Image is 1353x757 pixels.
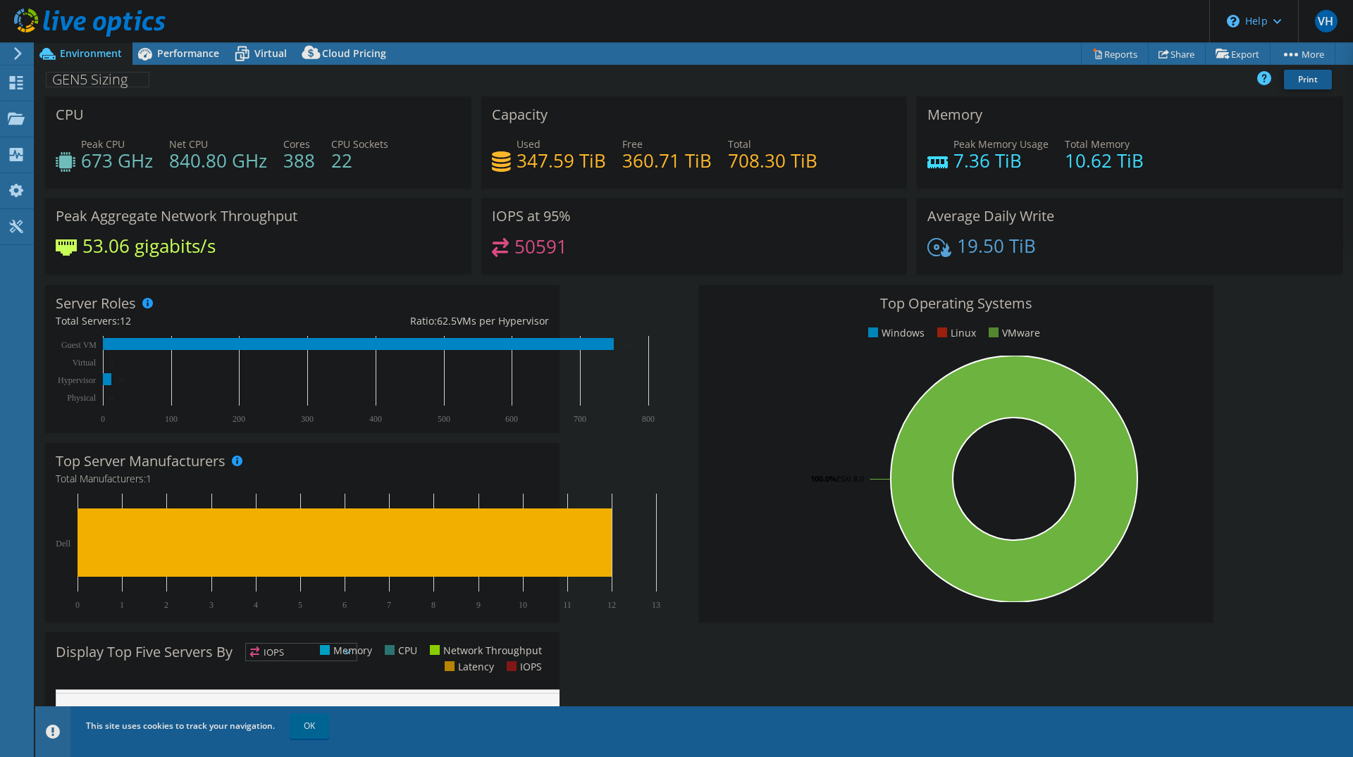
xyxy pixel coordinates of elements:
[934,325,976,341] li: Linux
[1081,43,1149,65] a: Reports
[61,340,97,350] text: Guest VM
[476,600,481,610] text: 9
[56,313,302,329] div: Total Servers:
[1270,43,1335,65] a: More
[1205,43,1271,65] a: Export
[1284,70,1332,89] a: Print
[517,153,606,168] h4: 347.59 TiB
[342,600,347,610] text: 6
[302,313,549,329] div: Ratio: VMs per Hypervisor
[441,659,494,675] li: Latency
[169,153,267,168] h4: 840.80 GHz
[607,600,616,610] text: 12
[209,600,214,610] text: 3
[56,539,70,549] text: Dell
[622,153,712,168] h4: 360.71 TiB
[985,325,1040,341] li: VMware
[164,600,168,610] text: 2
[836,473,864,484] tspan: ESXi 8.0
[437,314,457,327] span: 62.5
[431,600,435,610] text: 8
[505,414,518,424] text: 600
[290,713,329,739] a: OK
[301,414,314,424] text: 300
[331,137,388,151] span: CPU Sockets
[60,46,122,60] span: Environment
[1148,43,1206,65] a: Share
[381,643,417,658] li: CPU
[642,414,655,424] text: 800
[387,600,391,610] text: 7
[46,72,149,87] h1: GEN5 Sizing
[426,643,542,658] li: Network Throughput
[953,137,1049,151] span: Peak Memory Usage
[622,137,643,151] span: Free
[56,208,297,224] h3: Peak Aggregate Network Throughput
[728,137,751,151] span: Total
[254,46,287,60] span: Virtual
[73,358,97,368] text: Virtual
[298,600,302,610] text: 5
[492,208,571,224] h3: IOPS at 95%
[503,659,542,675] li: IOPS
[82,238,216,254] h4: 53.06 gigabits/s
[67,393,96,403] text: Physical
[865,325,925,341] li: Windows
[927,208,1054,224] h3: Average Daily Write
[157,46,219,60] span: Performance
[283,137,310,151] span: Cores
[927,107,982,123] h3: Memory
[322,46,386,60] span: Cloud Pricing
[438,414,450,424] text: 500
[621,342,631,349] text: 750
[165,414,178,424] text: 100
[519,600,527,610] text: 10
[56,107,84,123] h3: CPU
[120,314,131,327] span: 12
[56,453,225,469] h3: Top Server Manufacturers
[369,414,382,424] text: 400
[619,539,626,547] text: 12
[56,471,549,487] h4: Total Manufacturers:
[331,153,388,168] h4: 22
[652,600,660,610] text: 13
[86,720,275,732] span: This site uses cookies to track your navigation.
[1315,10,1337,32] span: VH
[1065,137,1130,151] span: Total Memory
[58,375,96,385] text: Hypervisor
[120,600,124,610] text: 1
[492,107,548,123] h3: Capacity
[574,414,586,424] text: 700
[1065,153,1144,168] h4: 10.62 TiB
[728,153,817,168] h4: 708.30 TiB
[246,644,357,661] span: IOPS
[118,377,125,384] text: 12
[169,137,208,151] span: Net CPU
[810,473,836,484] tspan: 100.0%
[110,359,113,366] text: 0
[283,153,315,168] h4: 388
[957,238,1036,254] h4: 19.50 TiB
[101,414,105,424] text: 0
[953,153,1049,168] h4: 7.36 TiB
[146,472,152,485] span: 1
[81,137,125,151] span: Peak CPU
[56,296,136,311] h3: Server Roles
[233,414,245,424] text: 200
[517,137,540,151] span: Used
[1227,15,1240,27] svg: \n
[563,600,572,610] text: 11
[254,600,258,610] text: 4
[75,600,80,610] text: 0
[710,296,1203,311] h3: Top Operating Systems
[514,239,567,254] h4: 50591
[81,153,153,168] h4: 673 GHz
[110,394,113,401] text: 0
